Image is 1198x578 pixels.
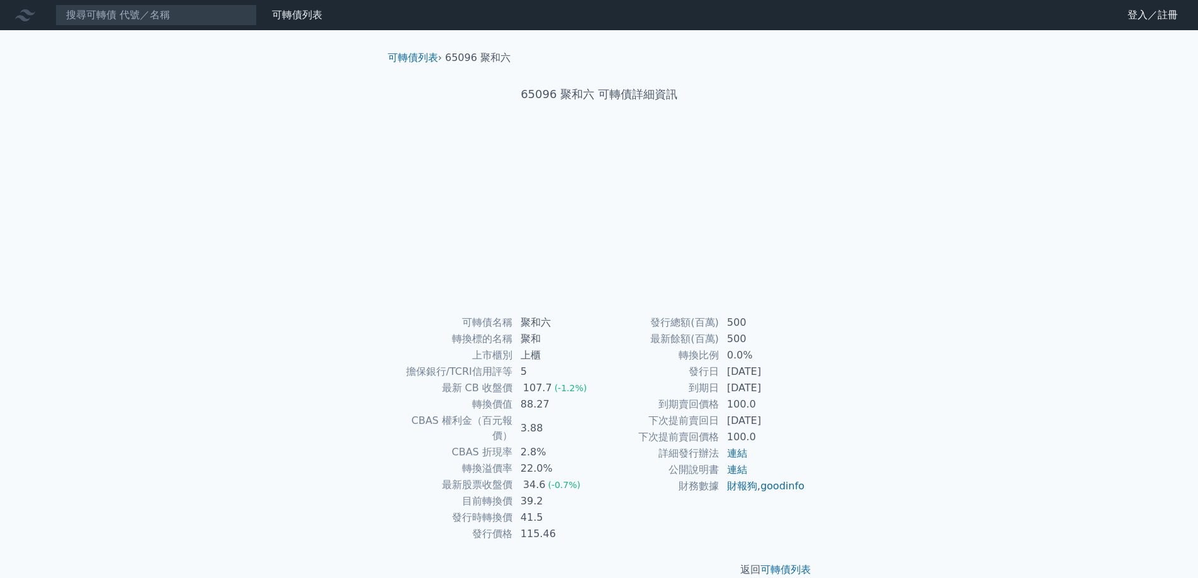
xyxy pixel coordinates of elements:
td: 發行價格 [393,526,513,542]
a: 連結 [727,464,747,475]
td: 轉換價值 [393,396,513,413]
td: 轉換標的名稱 [393,331,513,347]
span: (-1.2%) [555,383,587,393]
td: 發行時轉換價 [393,509,513,526]
td: 100.0 [720,396,806,413]
td: 可轉債名稱 [393,314,513,331]
td: 目前轉換價 [393,493,513,509]
td: CBAS 權利金（百元報價） [393,413,513,444]
td: 41.5 [513,509,599,526]
td: 到期賣回價格 [599,396,720,413]
td: 39.2 [513,493,599,509]
td: 轉換比例 [599,347,720,364]
li: 65096 聚和六 [445,50,511,65]
td: 公開說明書 [599,462,720,478]
div: 34.6 [521,477,548,492]
td: 聚和 [513,331,599,347]
td: 100.0 [720,429,806,445]
td: CBAS 折現率 [393,444,513,460]
td: 下次提前賣回價格 [599,429,720,445]
td: 財務數據 [599,478,720,494]
td: , [720,478,806,494]
td: 詳細發行辦法 [599,445,720,462]
td: 2.8% [513,444,599,460]
a: goodinfo [760,480,805,492]
li: › [388,50,442,65]
td: 到期日 [599,380,720,396]
td: 500 [720,314,806,331]
input: 搜尋可轉債 代號／名稱 [55,4,257,26]
td: 轉換溢價率 [393,460,513,477]
td: 5 [513,364,599,380]
td: 聚和六 [513,314,599,331]
td: [DATE] [720,413,806,429]
td: 發行日 [599,364,720,380]
div: 107.7 [521,381,555,396]
td: 0.0% [720,347,806,364]
td: 最新 CB 收盤價 [393,380,513,396]
a: 財報狗 [727,480,757,492]
a: 可轉債列表 [760,564,811,575]
td: 最新股票收盤價 [393,477,513,493]
td: [DATE] [720,364,806,380]
a: 可轉債列表 [272,9,322,21]
td: 上市櫃別 [393,347,513,364]
td: 最新餘額(百萬) [599,331,720,347]
td: 發行總額(百萬) [599,314,720,331]
td: 22.0% [513,460,599,477]
td: [DATE] [720,380,806,396]
td: 下次提前賣回日 [599,413,720,429]
td: 3.88 [513,413,599,444]
span: (-0.7%) [548,480,580,490]
td: 上櫃 [513,347,599,364]
td: 500 [720,331,806,347]
td: 擔保銀行/TCRI信用評等 [393,364,513,380]
a: 連結 [727,447,747,459]
h1: 65096 聚和六 可轉債詳細資訊 [378,86,821,103]
a: 可轉債列表 [388,52,438,64]
p: 返回 [378,562,821,577]
td: 115.46 [513,526,599,542]
a: 登入／註冊 [1117,5,1188,25]
td: 88.27 [513,396,599,413]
